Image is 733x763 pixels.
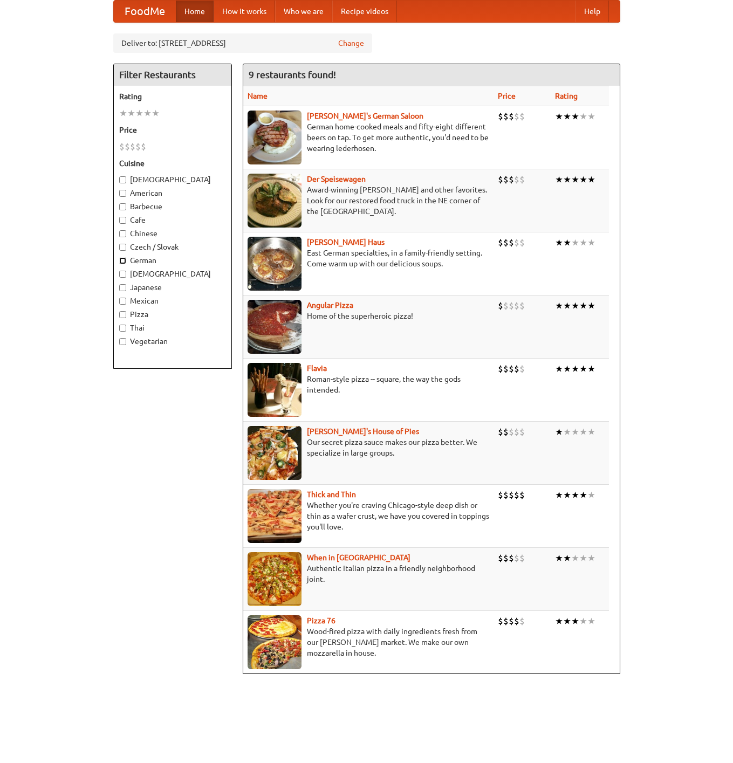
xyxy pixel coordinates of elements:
li: ★ [555,363,563,375]
a: [PERSON_NAME] Haus [307,238,385,246]
li: $ [125,141,130,153]
li: ★ [563,237,571,249]
li: $ [503,552,509,564]
li: ★ [563,426,571,438]
label: American [119,188,226,198]
li: ★ [579,615,587,627]
a: Pizza 76 [307,616,335,625]
li: ★ [579,426,587,438]
a: [PERSON_NAME]'s German Saloon [307,112,423,120]
li: ★ [587,426,595,438]
li: $ [503,174,509,185]
li: $ [509,552,514,564]
img: pizza76.jpg [248,615,302,669]
label: Czech / Slovak [119,242,226,252]
li: ★ [127,107,135,119]
li: $ [519,489,525,501]
p: Roman-style pizza -- square, the way the gods intended. [248,374,489,395]
li: ★ [563,111,571,122]
li: $ [514,552,519,564]
li: $ [519,300,525,312]
a: Home [176,1,214,22]
li: $ [514,111,519,122]
li: ★ [563,552,571,564]
a: Thick and Thin [307,490,356,499]
p: Our secret pizza sauce makes our pizza better. We specialize in large groups. [248,437,489,458]
a: How it works [214,1,275,22]
li: ★ [571,489,579,501]
li: $ [141,141,146,153]
li: $ [503,489,509,501]
li: $ [498,174,503,185]
li: $ [130,141,135,153]
li: ★ [555,111,563,122]
img: luigis.jpg [248,426,302,480]
li: ★ [571,363,579,375]
a: Change [338,38,364,49]
li: ★ [587,237,595,249]
li: ★ [571,237,579,249]
li: $ [498,111,503,122]
li: $ [519,174,525,185]
h5: Rating [119,91,226,102]
li: $ [498,489,503,501]
label: [DEMOGRAPHIC_DATA] [119,174,226,185]
li: ★ [571,615,579,627]
li: ★ [571,300,579,312]
div: Deliver to: [STREET_ADDRESS] [113,33,372,53]
li: $ [509,300,514,312]
li: ★ [555,174,563,185]
h5: Price [119,125,226,135]
label: Mexican [119,295,226,306]
li: $ [514,237,519,249]
li: ★ [579,237,587,249]
img: speisewagen.jpg [248,174,302,228]
li: $ [509,111,514,122]
li: ★ [555,426,563,438]
li: ★ [587,615,595,627]
li: $ [509,489,514,501]
li: $ [509,615,514,627]
a: Recipe videos [332,1,397,22]
img: angular.jpg [248,300,302,354]
a: Who we are [275,1,332,22]
li: $ [498,237,503,249]
img: esthers.jpg [248,111,302,164]
input: [DEMOGRAPHIC_DATA] [119,271,126,278]
input: Vegetarian [119,338,126,345]
li: ★ [555,489,563,501]
p: German home-cooked meals and fifty-eight different beers on tap. To get more authentic, you'd nee... [248,121,489,154]
li: $ [519,237,525,249]
a: Price [498,92,516,100]
li: ★ [571,426,579,438]
a: Flavia [307,364,327,373]
input: Mexican [119,298,126,305]
input: Chinese [119,230,126,237]
li: $ [498,615,503,627]
li: $ [503,237,509,249]
li: ★ [555,615,563,627]
p: Home of the superheroic pizza! [248,311,489,321]
li: ★ [579,111,587,122]
li: ★ [563,174,571,185]
label: Thai [119,322,226,333]
a: Angular Pizza [307,301,353,310]
li: ★ [563,363,571,375]
li: ★ [555,552,563,564]
li: $ [509,363,514,375]
li: $ [519,426,525,438]
li: $ [514,174,519,185]
li: $ [135,141,141,153]
li: $ [503,363,509,375]
p: Whether you're craving Chicago-style deep dish or thin as a wafer crust, we have you covered in t... [248,500,489,532]
li: ★ [579,363,587,375]
a: Der Speisewagen [307,175,366,183]
input: Japanese [119,284,126,291]
label: [DEMOGRAPHIC_DATA] [119,269,226,279]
